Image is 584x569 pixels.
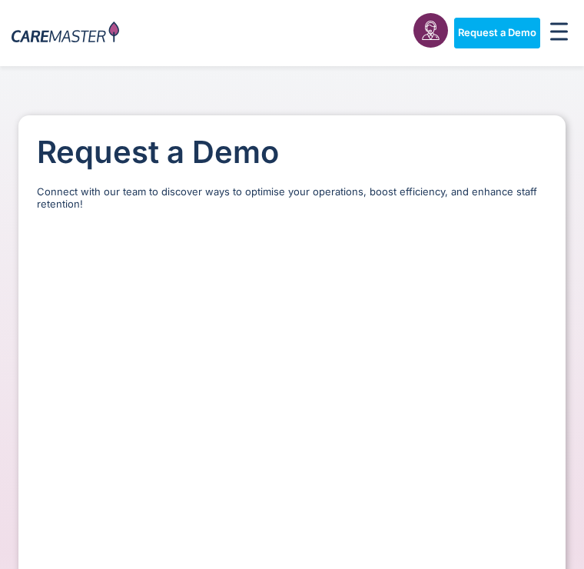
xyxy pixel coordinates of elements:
[546,18,573,48] div: Menu Toggle
[37,134,547,171] h1: Request a Demo
[458,27,536,39] span: Request a Demo
[12,22,119,45] img: CareMaster Logo
[37,186,547,210] p: Connect with our team to discover ways to optimise your operations, boost efficiency, and enhance...
[454,18,540,48] a: Request a Demo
